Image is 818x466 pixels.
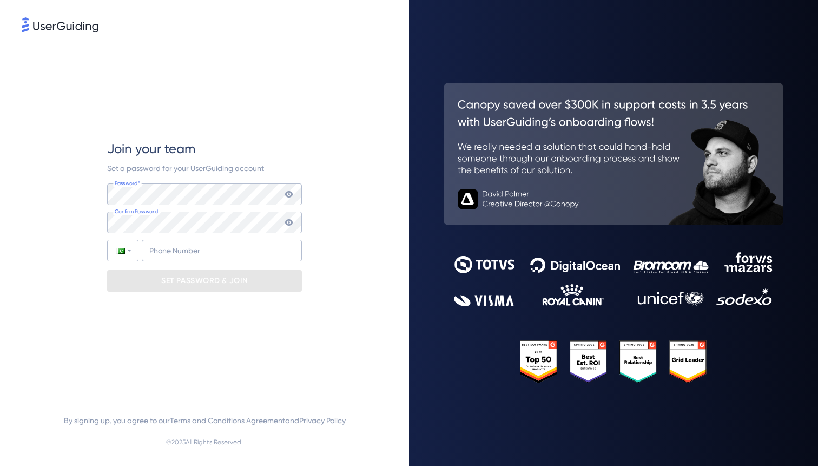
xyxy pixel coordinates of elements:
[170,416,285,425] a: Terms and Conditions Agreement
[166,436,243,449] span: © 2025 All Rights Reserved.
[142,240,302,261] input: Phone Number
[107,140,195,157] span: Join your team
[107,164,264,173] span: Set a password for your UserGuiding account
[22,17,98,32] img: 8faab4ba6bc7696a72372aa768b0286c.svg
[108,240,138,261] div: Pakistan: + 92
[299,416,346,425] a: Privacy Policy
[444,83,783,225] img: 26c0aa7c25a843aed4baddd2b5e0fa68.svg
[454,252,773,307] img: 9302ce2ac39453076f5bc0f2f2ca889b.svg
[161,272,248,290] p: SET PASSWORD & JOIN
[520,340,707,383] img: 25303e33045975176eb484905ab012ff.svg
[64,414,346,427] span: By signing up, you agree to our and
